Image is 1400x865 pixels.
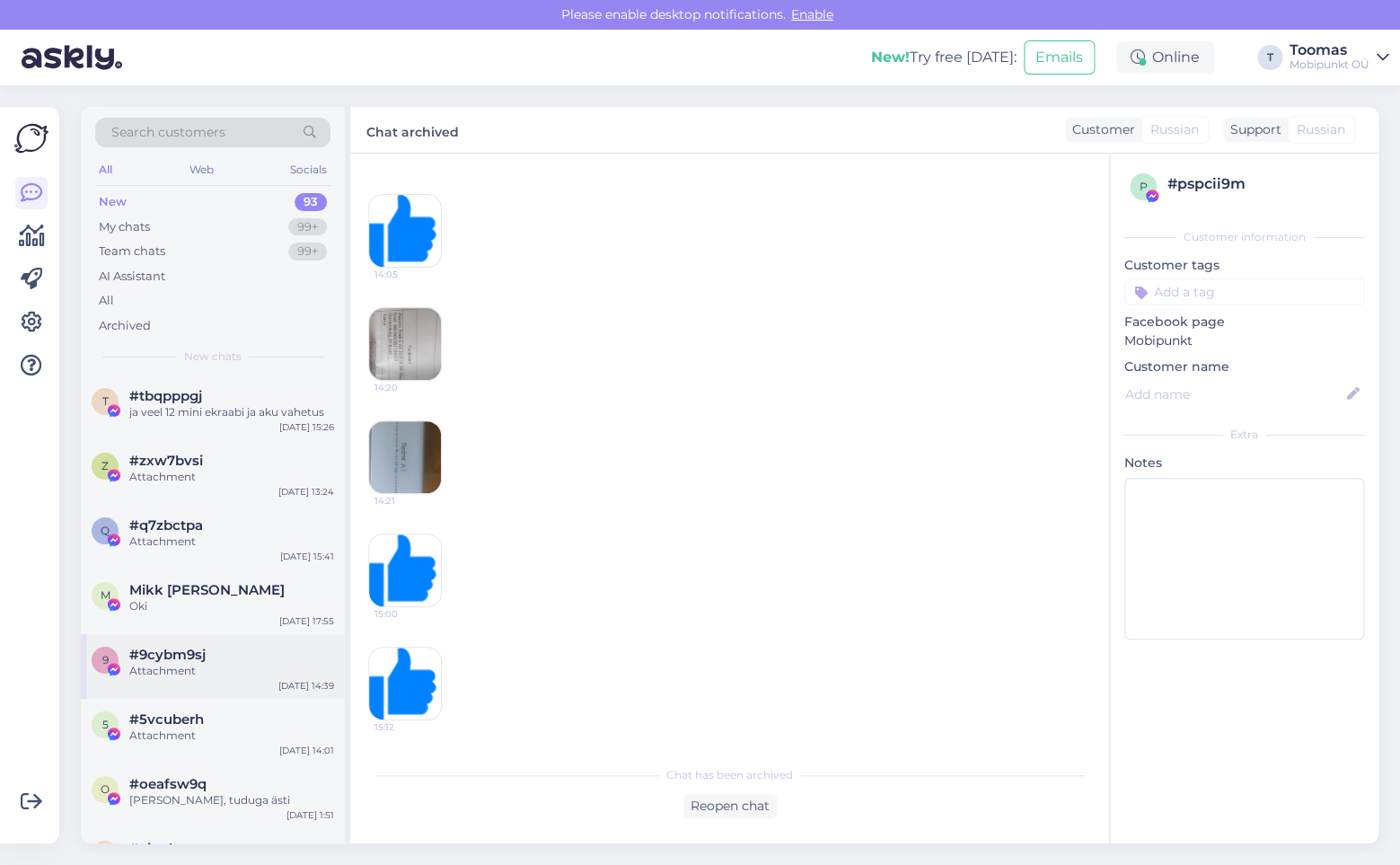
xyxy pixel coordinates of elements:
span: t [102,394,109,408]
span: z [101,459,109,472]
div: Toomas [1290,43,1369,57]
span: Enable [786,6,839,22]
span: 15:00 [374,607,442,621]
span: Search customers [111,123,225,142]
div: Socials [286,158,330,181]
div: [DATE] 14:01 [279,744,334,757]
button: Emails [1024,40,1095,75]
div: 93 [295,193,327,211]
span: #q7zbctpa [129,517,203,534]
p: Customer tags [1124,256,1364,275]
img: Askly Logo [14,121,48,155]
div: # pspcii9m [1167,173,1359,195]
div: Try free [DATE]: [871,47,1017,68]
span: q [101,524,110,537]
span: p [1140,180,1148,193]
input: Add name [1125,384,1343,404]
span: 5 [102,718,109,731]
div: Web [186,158,217,181]
span: Mikk Vaks [129,582,285,598]
div: [PERSON_NAME], tuduga ästi [129,792,334,808]
span: #zxw7bvsi [129,453,203,469]
span: Russian [1297,120,1345,139]
div: Customer information [1124,229,1364,245]
div: T [1257,45,1282,70]
div: ja veel 12 mini ekraabi ja aku vahetus [129,404,334,420]
div: Mobipunkt OÜ [1290,57,1369,72]
div: Customer [1065,120,1135,139]
div: Oki [129,598,334,614]
p: Mobipunkt [1124,331,1364,350]
img: Attachment [369,421,441,493]
span: 14:21 [374,494,442,508]
span: #oeafsw9q [129,776,207,792]
span: #tbqpppgj [129,388,202,404]
span: #cjqphqcy [129,841,203,857]
span: Russian [1150,120,1199,139]
img: Attachment [369,195,441,267]
span: #9cybm9sj [129,647,206,663]
input: Add a tag [1124,278,1364,305]
span: Chat has been archived [666,767,793,783]
div: All [99,292,114,310]
div: New [99,193,127,211]
span: 14:05 [374,268,442,281]
p: Facebook page [1124,313,1364,331]
span: #5vcuberh [129,711,204,728]
div: Attachment [129,728,334,744]
p: Customer name [1124,357,1364,376]
div: [DATE] 15:26 [279,420,334,434]
b: New! [871,49,910,66]
img: Attachment [369,648,441,719]
span: 9 [102,653,109,666]
div: AI Assistant [99,268,165,286]
div: [DATE] 14:39 [278,679,334,693]
p: Notes [1124,454,1364,472]
img: Attachment [369,308,441,380]
a: ToomasMobipunkt OÜ [1290,43,1389,72]
div: Archived [99,317,151,335]
div: 99+ [288,218,327,236]
div: 99+ [288,243,327,260]
div: [DATE] 17:55 [279,614,334,628]
span: o [101,782,110,796]
img: Attachment [369,534,441,606]
div: Attachment [129,534,334,550]
div: Support [1223,120,1281,139]
span: M [101,588,110,602]
div: Attachment [129,469,334,485]
div: [DATE] 1:51 [286,808,334,822]
div: [DATE] 15:41 [280,550,334,563]
div: [DATE] 13:24 [278,485,334,499]
div: All [95,158,116,181]
span: 15:12 [374,720,442,734]
label: Chat archived [366,118,459,142]
div: Extra [1124,427,1364,443]
div: Reopen chat [683,794,777,818]
div: Team chats [99,243,165,260]
span: New chats [184,349,242,365]
span: 14:20 [374,381,442,394]
div: My chats [99,218,150,236]
div: Online [1116,41,1214,74]
div: Attachment [129,663,334,679]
